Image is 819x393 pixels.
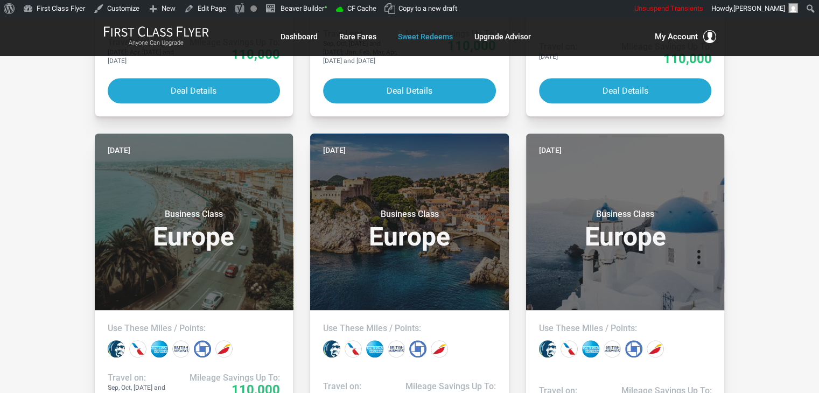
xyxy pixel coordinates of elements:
span: Unsuspend Transients [634,4,703,12]
a: Dashboard [281,27,318,46]
div: Alaska miles [539,340,556,357]
div: Chase points [625,340,642,357]
h4: Use These Miles / Points: [539,323,712,334]
a: First Class FlyerAnyone Can Upgrade [103,26,209,47]
small: Business Class [558,209,692,220]
div: Amex points [582,340,599,357]
button: My Account [655,30,716,43]
div: Amex points [151,340,168,357]
time: [DATE] [323,144,346,156]
div: American miles [129,340,146,357]
div: Alaska miles [323,340,340,357]
div: British Airways miles [172,340,190,357]
div: Iberia miles [215,340,233,357]
a: Sweet Redeems [398,27,453,46]
div: American miles [561,340,578,357]
div: British Airways miles [604,340,621,357]
div: Chase points [409,340,426,357]
small: Business Class [127,209,261,220]
time: [DATE] [108,144,130,156]
h4: Use These Miles / Points: [323,323,496,334]
button: Deal Details [539,78,712,103]
div: Alaska miles [108,340,125,357]
time: [DATE] [539,144,562,156]
img: First Class Flyer [103,26,209,37]
div: Iberia miles [647,340,664,357]
h4: Use These Miles / Points: [108,323,281,334]
h3: Europe [323,209,496,250]
div: American miles [345,340,362,357]
small: Business Class [342,209,477,220]
span: • [324,2,327,13]
h3: Europe [539,209,712,250]
h3: Europe [108,209,281,250]
div: Iberia miles [431,340,448,357]
span: My Account [655,30,698,43]
div: British Airways miles [388,340,405,357]
small: Anyone Can Upgrade [103,39,209,47]
span: [PERSON_NAME] [733,4,785,12]
div: Amex points [366,340,383,357]
a: Upgrade Advisor [474,27,531,46]
button: Deal Details [108,78,281,103]
a: Rare Fares [339,27,376,46]
button: Deal Details [323,78,496,103]
div: Chase points [194,340,211,357]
